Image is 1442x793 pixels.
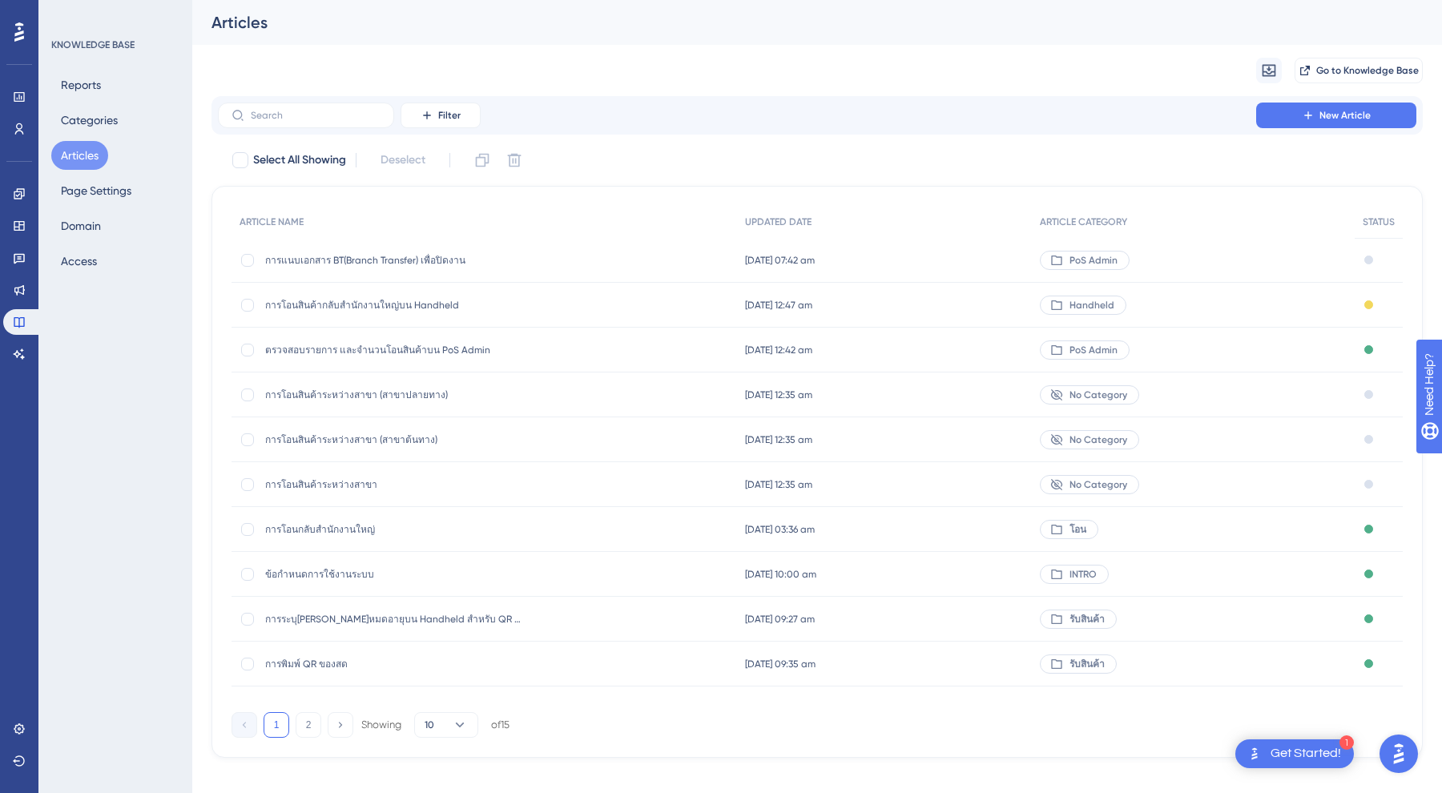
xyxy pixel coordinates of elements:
button: Deselect [366,146,440,175]
iframe: UserGuiding AI Assistant Launcher [1375,730,1423,778]
span: [DATE] 12:35 am [745,433,812,446]
span: Deselect [381,151,425,170]
span: ARTICLE CATEGORY [1040,215,1127,228]
span: [DATE] 12:35 am [745,388,812,401]
span: ARTICLE NAME [240,215,304,228]
button: Go to Knowledge Base [1295,58,1423,83]
span: การโอนกลับสำนักงานใหญ่ [265,523,522,536]
div: Open Get Started! checklist, remaining modules: 1 [1235,739,1354,768]
span: [DATE] 07:42 am [745,254,815,267]
div: of 15 [491,718,510,732]
div: 1 [1339,735,1354,750]
span: [DATE] 12:35 am [745,478,812,491]
span: 10 [425,719,434,731]
div: Showing [361,718,401,732]
span: การพิมพ์ QR ของสด [265,658,522,670]
button: Page Settings [51,176,141,205]
span: รับสินค้า [1069,658,1105,670]
span: STATUS [1363,215,1395,228]
span: การโอนสินค้าระหว่างสาขา (สาขาต้นทาง) [265,433,522,446]
span: Go to Knowledge Base [1316,64,1419,77]
span: [DATE] 10:00 am [745,568,816,581]
span: No Category [1069,388,1127,401]
span: [DATE] 09:27 am [745,613,815,626]
span: Select All Showing [253,151,346,170]
span: การโอนสินค้าระหว่างสาขา (สาขาปลายทาง) [265,388,522,401]
span: No Category [1069,433,1127,446]
span: การแนบเอกสาร BT(Branch Transfer) เพื่อปิดงาน [265,254,522,267]
span: โอน [1069,523,1086,536]
button: Filter [401,103,481,128]
span: การโอนสินค้ากลับสำนักงานใหญ่บน Handheld [265,299,522,312]
span: PoS Admin [1069,344,1118,356]
span: [DATE] 12:47 am [745,299,812,312]
button: Categories [51,106,127,135]
div: KNOWLEDGE BASE [51,38,135,51]
div: Articles [211,11,1383,34]
button: 10 [414,712,478,738]
button: Domain [51,211,111,240]
span: [DATE] 03:36 am [745,523,815,536]
button: Articles [51,141,108,170]
span: Filter [438,109,461,122]
button: New Article [1256,103,1416,128]
span: UPDATED DATE [745,215,812,228]
span: New Article [1319,109,1371,122]
span: การระบุ[PERSON_NAME]หมดอายุบน Handheld สำหรับ QR Fresh [265,613,522,626]
span: รับสินค้า [1069,613,1105,626]
span: Need Help? [38,4,100,23]
span: [DATE] 12:42 am [745,344,812,356]
span: ตรวจสอบรายการ และจำนวนโอนสินค้าบน PoS Admin [265,344,522,356]
button: Access [51,247,107,276]
img: launcher-image-alternative-text [1245,744,1264,763]
span: ข้อกำหนดการใช้งานระบบ [265,568,522,581]
div: Get Started! [1271,745,1341,763]
span: [DATE] 09:35 am [745,658,816,670]
button: Reports [51,70,111,99]
button: 1 [264,712,289,738]
span: PoS Admin [1069,254,1118,267]
span: การโอนสินค้าระหว่างสาขา [265,478,522,491]
input: Search [251,110,381,121]
button: 2 [296,712,321,738]
span: Handheld [1069,299,1114,312]
span: INTRO [1069,568,1097,581]
span: No Category [1069,478,1127,491]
